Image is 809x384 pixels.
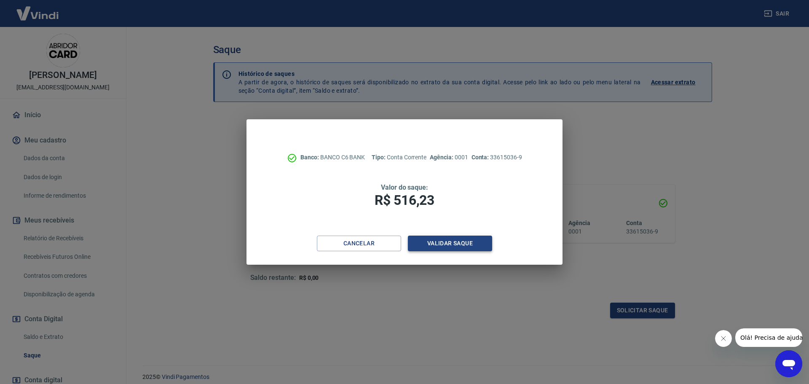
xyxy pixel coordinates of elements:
[300,154,320,161] span: Banco:
[430,153,468,162] p: 0001
[408,236,492,251] button: Validar saque
[372,154,387,161] span: Tipo:
[471,154,490,161] span: Conta:
[300,153,365,162] p: BANCO C6 BANK
[5,6,71,13] span: Olá! Precisa de ajuda?
[471,153,522,162] p: 33615036-9
[372,153,426,162] p: Conta Corrente
[735,328,802,347] iframe: Mensagem da empresa
[375,192,434,208] span: R$ 516,23
[317,236,401,251] button: Cancelar
[430,154,455,161] span: Agência:
[775,350,802,377] iframe: Botão para abrir a janela de mensagens
[715,330,732,347] iframe: Fechar mensagem
[381,183,428,191] span: Valor do saque:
